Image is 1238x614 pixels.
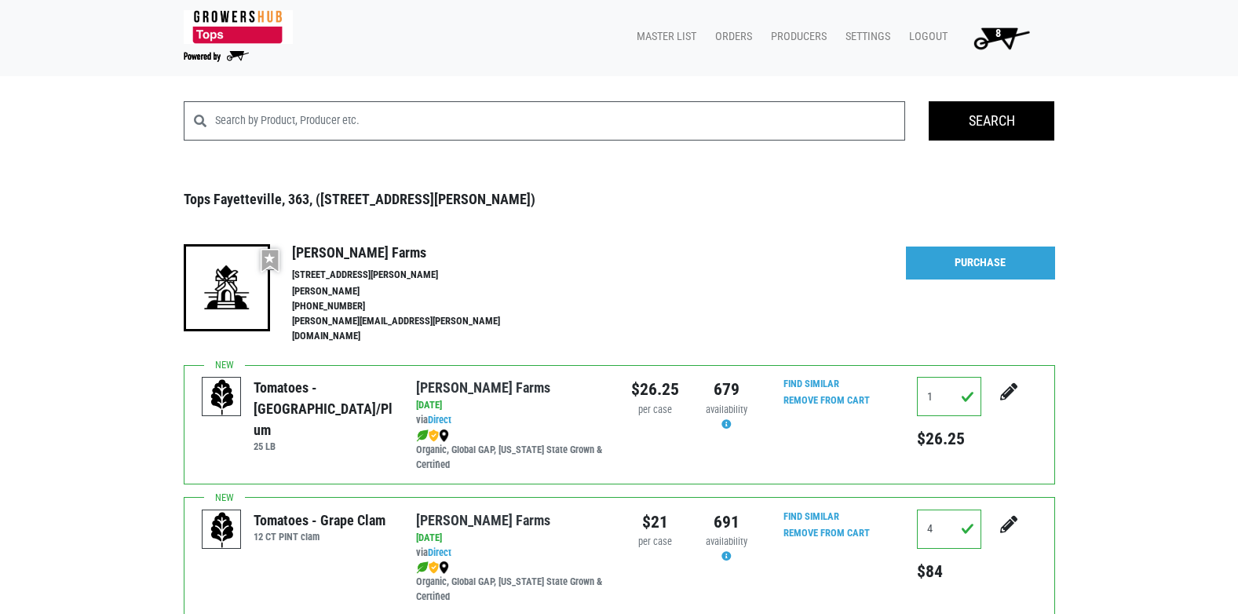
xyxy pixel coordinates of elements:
[292,244,534,261] h4: [PERSON_NAME] Farms
[439,429,449,442] img: map_marker-0e94453035b3232a4d21701695807de9.png
[254,377,393,440] div: Tomatoes - [GEOGRAPHIC_DATA]/Plum
[416,429,429,442] img: leaf-e5c59151409436ccce96b2ca1b28e03c.png
[203,510,242,550] img: placeholder-variety-43d6402dacf2d531de610a020419775a.svg
[416,413,607,428] div: via
[929,101,1054,141] input: Search
[184,51,249,62] img: Powered by Big Wheelbarrow
[703,510,750,535] div: 691
[783,510,839,522] a: Find Similar
[292,299,534,314] li: [PHONE_NUMBER]
[292,284,534,299] li: [PERSON_NAME]
[706,535,747,547] span: availability
[428,414,451,426] a: Direct
[703,377,750,402] div: 679
[631,510,679,535] div: $21
[203,378,242,417] img: placeholder-variety-43d6402dacf2d531de610a020419775a.svg
[416,560,607,605] div: Organic, Global GAP, [US_STATE] State Grown & Certified
[631,403,679,418] div: per case
[917,377,981,416] input: Qty
[439,561,449,574] img: map_marker-0e94453035b3232a4d21701695807de9.png
[703,22,758,52] a: Orders
[416,428,607,473] div: Organic, Global GAP, [US_STATE] State Grown & Certified
[631,535,679,550] div: per case
[215,101,906,141] input: Search by Product, Producer etc.
[416,512,550,528] a: [PERSON_NAME] Farms
[184,191,1055,208] h3: Tops Fayetteville, 363, ([STREET_ADDRESS][PERSON_NAME])
[416,379,550,396] a: [PERSON_NAME] Farms
[954,22,1043,53] a: 8
[917,561,981,582] h5: $84
[254,440,393,452] h6: 25 LB
[906,247,1055,280] a: Purchase
[416,546,607,561] div: via
[416,561,429,574] img: leaf-e5c59151409436ccce96b2ca1b28e03c.png
[416,398,607,413] div: [DATE]
[706,404,747,415] span: availability
[184,244,270,331] img: 19-7441ae2ccb79c876ff41c34f3bd0da69.png
[917,510,981,549] input: Qty
[917,429,981,449] h5: $26.25
[833,22,897,52] a: Settings
[758,22,833,52] a: Producers
[774,392,879,410] input: Remove From Cart
[254,531,385,543] h6: 12 CT PINT clam
[428,546,451,558] a: Direct
[966,22,1036,53] img: Cart
[631,377,679,402] div: $26.25
[995,27,1001,40] span: 8
[292,314,534,344] li: [PERSON_NAME][EMAIL_ADDRESS][PERSON_NAME][DOMAIN_NAME]
[292,268,534,283] li: [STREET_ADDRESS][PERSON_NAME]
[429,561,439,574] img: safety-e55c860ca8c00a9c171001a62a92dabd.png
[416,531,607,546] div: [DATE]
[429,429,439,442] img: safety-e55c860ca8c00a9c171001a62a92dabd.png
[254,510,385,531] div: Tomatoes - Grape Clam
[184,10,293,44] img: 279edf242af8f9d49a69d9d2afa010fb.png
[774,524,879,543] input: Remove From Cart
[624,22,703,52] a: Master List
[783,378,839,389] a: Find Similar
[897,22,954,52] a: Logout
